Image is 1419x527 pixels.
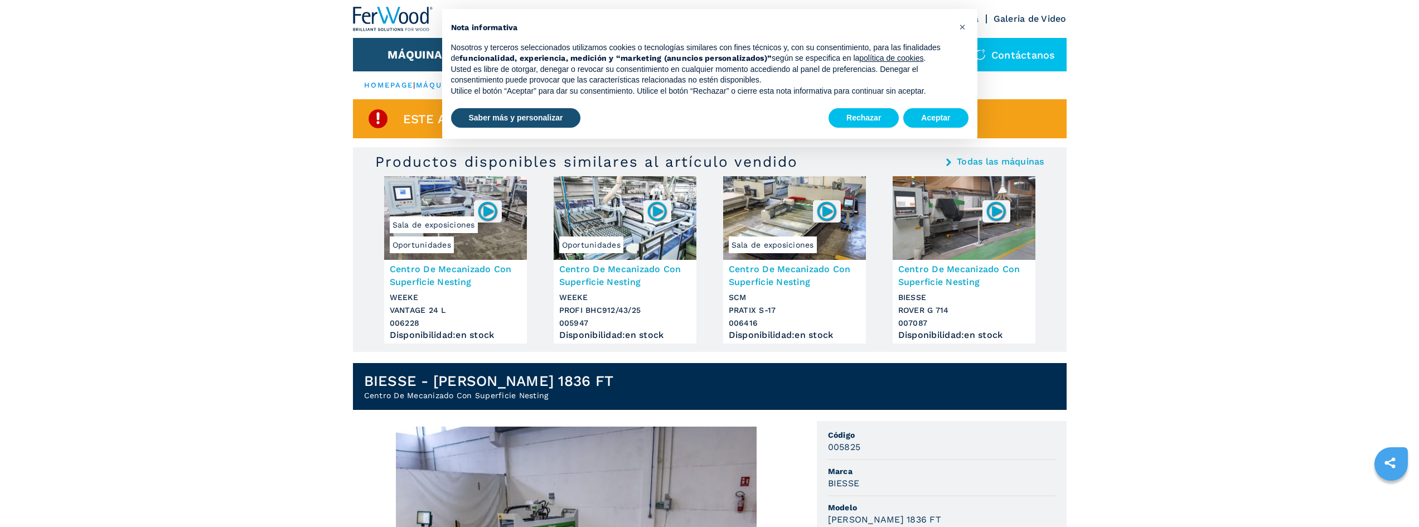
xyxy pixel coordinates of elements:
a: Todas las máquinas [957,157,1044,166]
div: Disponibilidad : en stock [559,332,691,338]
img: 005947 [646,200,668,222]
h3: Centro De Mecanizado Con Superficie Nesting [390,263,521,288]
span: Oportunidades [390,236,454,253]
span: Marca [828,466,1055,477]
span: Código [828,429,1055,441]
h3: Centro De Mecanizado Con Superficie Nesting [559,263,691,288]
a: política de cookies [859,54,923,62]
h3: WEEKE PROFI BHC912/43/25 005947 [559,291,691,330]
span: × [959,20,966,33]
a: Centro De Mecanizado Con Superficie Nesting SCM PRATIX S-17Sala de exposiciones006416Centro De Me... [723,176,866,344]
h3: BIESSE ROVER G 714 007087 [898,291,1030,330]
a: Centro De Mecanizado Con Superficie Nesting BIESSE ROVER G 714007087Centro De Mecanizado Con Supe... [893,176,1035,344]
a: Galeria de Video [994,13,1067,24]
img: Ferwood [353,7,433,31]
h3: [PERSON_NAME] 1836 FT [828,513,941,526]
div: Disponibilidad : en stock [729,332,860,338]
img: SoldProduct [367,108,389,130]
button: Máquinas [388,48,449,61]
h3: Centro De Mecanizado Con Superficie Nesting [898,263,1030,288]
div: Disponibilidad : en stock [390,332,521,338]
a: Centro De Mecanizado Con Superficie Nesting WEEKE VANTAGE 24 LOportunidadesSala de exposiciones00... [384,176,527,344]
button: Cerrar esta nota informativa [954,18,972,36]
h3: WEEKE VANTAGE 24 L 006228 [390,291,521,330]
div: Disponibilidad : en stock [898,332,1030,338]
h3: Centro De Mecanizado Con Superficie Nesting [729,263,860,288]
a: sharethis [1376,449,1404,477]
h3: Productos disponibles similares al artículo vendido [375,153,798,171]
button: Aceptar [903,108,968,128]
img: Centro De Mecanizado Con Superficie Nesting SCM PRATIX S-17 [723,176,866,260]
strong: funcionalidad, experiencia, medición y “marketing (anuncios personalizados)” [459,54,772,62]
img: Centro De Mecanizado Con Superficie Nesting WEEKE VANTAGE 24 L [384,176,527,260]
span: Oportunidades [559,236,623,253]
iframe: Chat [1372,477,1411,519]
p: Utilice el botón “Aceptar” para dar su consentimiento. Utilice el botón “Rechazar” o cierre esta ... [451,86,951,97]
img: 007087 [985,200,1007,222]
img: 006416 [816,200,837,222]
h3: SCM PRATIX S-17 006416 [729,291,860,330]
a: HOMEPAGE [364,81,414,89]
a: máquinas [416,81,464,89]
h2: Nota informativa [451,22,951,33]
h3: 005825 [828,441,861,453]
button: Saber más y personalizar [451,108,581,128]
img: Centro De Mecanizado Con Superficie Nesting WEEKE PROFI BHC912/43/25 [554,176,696,260]
h2: Centro De Mecanizado Con Superficie Nesting [364,390,614,401]
p: Nosotros y terceros seleccionados utilizamos cookies o tecnologías similares con fines técnicos y... [451,42,951,64]
span: Sala de exposiciones [729,236,817,253]
span: Este artículo ya está vendido [403,113,613,125]
span: | [413,81,415,89]
button: Rechazar [829,108,899,128]
h1: BIESSE - [PERSON_NAME] 1836 FT [364,372,614,390]
a: Centro De Mecanizado Con Superficie Nesting WEEKE PROFI BHC912/43/25Oportunidades005947Centro De ... [554,176,696,344]
span: Modelo [828,502,1055,513]
img: 006228 [477,200,498,222]
p: Usted es libre de otorgar, denegar o revocar su consentimiento en cualquier momento accediendo al... [451,64,951,86]
span: Sala de exposiciones [390,216,478,233]
img: Centro De Mecanizado Con Superficie Nesting BIESSE ROVER G 714 [893,176,1035,260]
h3: BIESSE [828,477,860,490]
div: Contáctanos [963,38,1067,71]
